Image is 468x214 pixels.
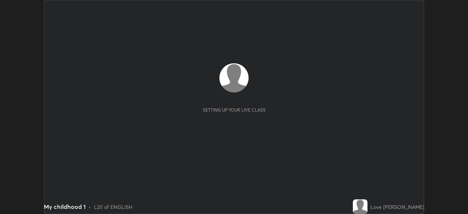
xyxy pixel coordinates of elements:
[353,199,367,214] img: default.png
[88,203,91,211] div: •
[94,203,132,211] div: L20 of ENGLISH
[370,203,424,211] div: Love [PERSON_NAME]
[44,202,86,211] div: My childhood 1
[219,63,249,93] img: default.png
[203,107,265,113] div: Setting up your live class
